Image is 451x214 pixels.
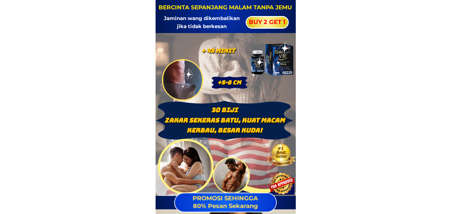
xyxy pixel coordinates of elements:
[164,199,284,208] h3: Mati pucuk dirawat
[247,17,287,28] p: BUY 2 GET 1
[193,195,258,210] span: PROMOSI SEHINGGA 80% Pesan Sekarang
[217,79,241,86] span: +5-8 Cm
[158,3,292,12] h3: BERCINTA SEPANJANG MALAM TANPA JEMU
[160,14,244,30] h3: Jaminan wang dikembalikan jika tidak berkesan
[201,47,235,54] span: + 45 Minit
